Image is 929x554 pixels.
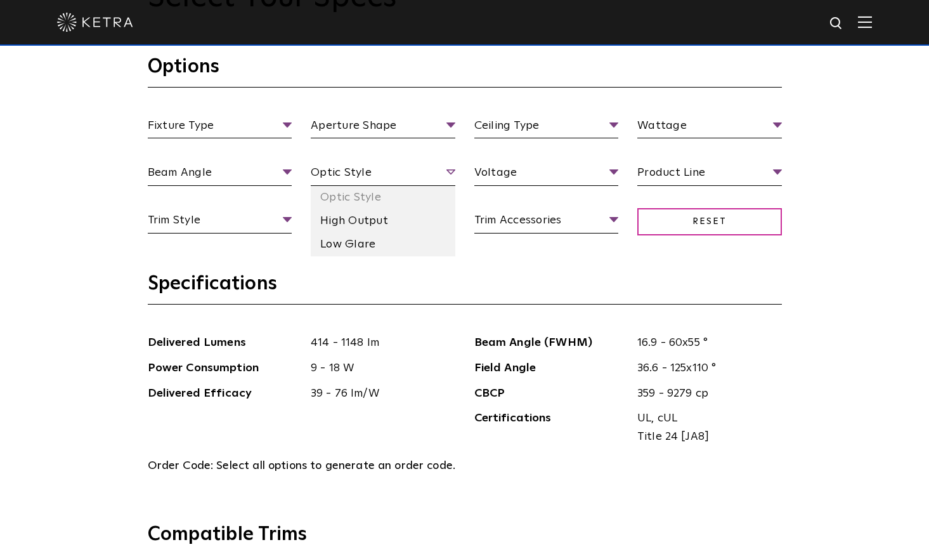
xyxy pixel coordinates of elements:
[148,55,782,88] h3: Options
[311,186,455,209] li: Optic Style
[148,164,292,186] span: Beam Angle
[311,209,455,233] li: High Output
[148,359,302,378] span: Power Consumption
[301,334,455,352] span: 414 - 1148 lm
[148,460,214,472] span: Order Code:
[474,385,628,403] span: CBCP
[628,334,782,352] span: 16.9 - 60x55 °
[148,117,292,139] span: Fixture Type
[301,385,455,403] span: 39 - 76 lm/W
[148,272,782,305] h3: Specifications
[311,117,455,139] span: Aperture Shape
[216,460,455,472] span: Select all options to generate an order code.
[311,164,455,186] span: Optic Style
[148,385,302,403] span: Delivered Efficacy
[858,16,872,28] img: Hamburger%20Nav.svg
[474,211,619,234] span: Trim Accessories
[148,334,302,352] span: Delivered Lumens
[474,409,628,446] span: Certifications
[637,208,782,235] span: Reset
[474,164,619,186] span: Voltage
[628,359,782,378] span: 36.6 - 125x110 °
[57,13,133,32] img: ketra-logo-2019-white
[474,334,628,352] span: Beam Angle (FWHM)
[637,117,782,139] span: Wattage
[301,359,455,378] span: 9 - 18 W
[829,16,845,32] img: search icon
[637,409,772,428] span: UL, cUL
[628,385,782,403] span: 359 - 9279 cp
[637,428,772,446] span: Title 24 [JA8]
[474,359,628,378] span: Field Angle
[474,117,619,139] span: Ceiling Type
[637,164,782,186] span: Product Line
[148,211,292,234] span: Trim Style
[311,233,455,256] li: Low Glare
